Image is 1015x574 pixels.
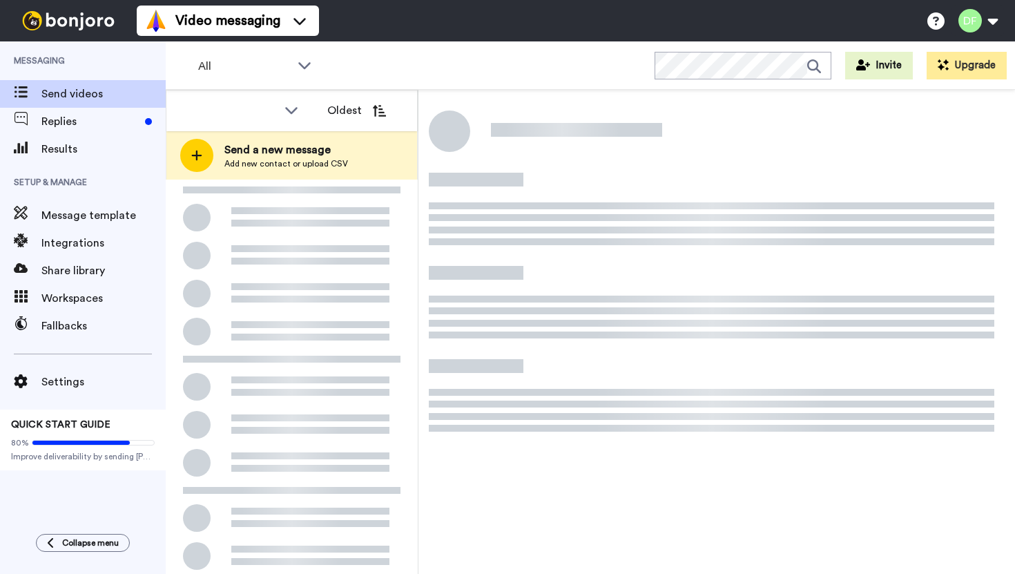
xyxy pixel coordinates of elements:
[17,11,120,30] img: bj-logo-header-white.svg
[175,11,280,30] span: Video messaging
[224,142,348,158] span: Send a new message
[317,97,396,124] button: Oldest
[62,537,119,548] span: Collapse menu
[41,86,166,102] span: Send videos
[41,290,166,307] span: Workspaces
[11,451,155,462] span: Improve deliverability by sending [PERSON_NAME]’s from your own email
[36,534,130,552] button: Collapse menu
[927,52,1007,79] button: Upgrade
[41,262,166,279] span: Share library
[11,420,110,430] span: QUICK START GUIDE
[145,10,167,32] img: vm-color.svg
[224,158,348,169] span: Add new contact or upload CSV
[41,318,166,334] span: Fallbacks
[41,374,166,390] span: Settings
[41,207,166,224] span: Message template
[41,141,166,157] span: Results
[41,113,139,130] span: Replies
[11,437,29,448] span: 80%
[845,52,913,79] button: Invite
[41,235,166,251] span: Integrations
[198,58,291,75] span: All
